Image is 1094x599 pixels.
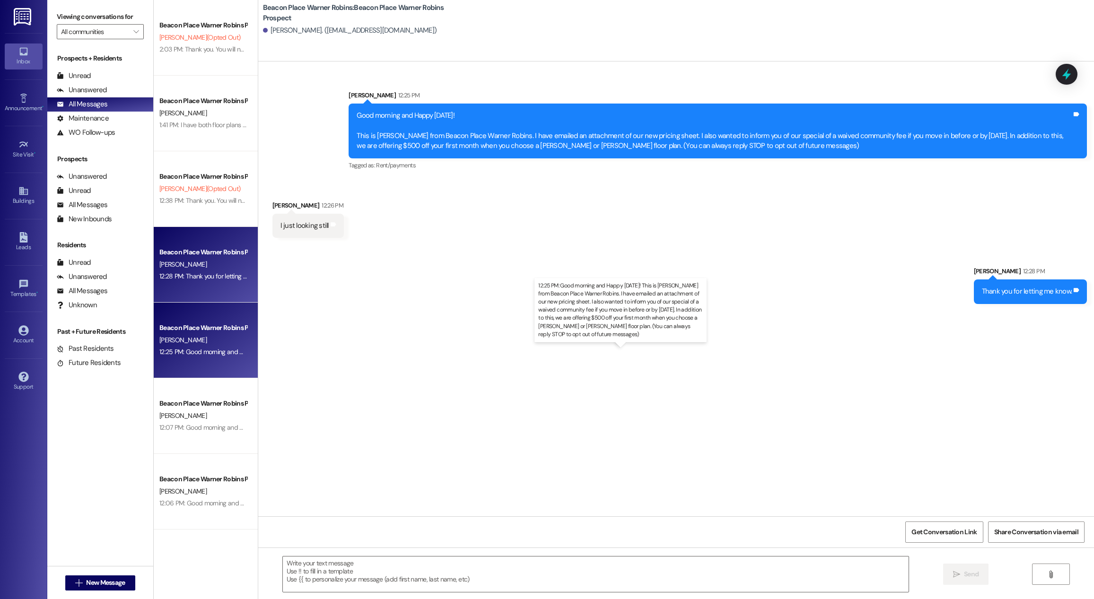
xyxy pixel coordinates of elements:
[964,569,979,579] span: Send
[159,121,874,129] div: 1:41 PM: I have both floor plans available now. We are offering a special of a waived community f...
[57,113,109,123] div: Maintenance
[47,53,153,63] div: Prospects + Residents
[47,154,153,164] div: Prospects
[57,214,112,224] div: New Inbounds
[42,104,44,110] span: •
[57,9,144,24] label: Viewing conversations for
[57,128,115,138] div: WO Follow-ups
[159,247,247,257] div: Beacon Place Warner Robins Prospect
[159,196,609,205] div: 12:38 PM: Thank you. You will no longer receive texts from this thread. Please reply with 'UNSTOP...
[57,300,97,310] div: Unknown
[57,358,121,368] div: Future Residents
[5,43,43,69] a: Inbox
[57,172,107,182] div: Unanswered
[57,200,107,210] div: All Messages
[57,272,107,282] div: Unanswered
[159,96,247,106] div: Beacon Place Warner Robins Prospect
[5,183,43,208] a: Buildings
[349,90,1087,104] div: [PERSON_NAME]
[943,564,989,585] button: Send
[280,221,329,231] div: I just looking still
[5,322,43,348] a: Account
[34,150,35,156] span: •
[47,327,153,337] div: Past + Future Residents
[159,272,269,280] div: 12:28 PM: Thank you for letting me know.
[319,200,343,210] div: 12:26 PM
[57,286,107,296] div: All Messages
[86,578,125,588] span: New Message
[57,344,114,354] div: Past Residents
[159,260,207,269] span: [PERSON_NAME]
[905,521,983,543] button: Get Conversation Link
[263,3,452,23] b: Beacon Place Warner Robins: Beacon Place Warner Robins Prospect
[14,8,33,26] img: ResiDesk Logo
[1021,266,1045,276] div: 12:28 PM
[57,85,107,95] div: Unanswered
[159,45,608,53] div: 2:03 PM: Thank you. You will no longer receive texts from this thread. Please reply with 'UNSTOP'...
[272,200,344,214] div: [PERSON_NAME]
[159,474,247,484] div: Beacon Place Warner Robins Prospect
[57,186,91,196] div: Unread
[57,71,91,81] div: Unread
[982,286,1072,296] div: Thank you for letting me know.
[994,527,1078,537] span: Share Conversation via email
[159,109,207,117] span: [PERSON_NAME]
[5,369,43,394] a: Support
[396,90,420,100] div: 12:25 PM
[159,323,247,333] div: Beacon Place Warner Robins Prospect
[159,411,207,420] span: [PERSON_NAME]
[538,282,703,339] p: 12:25 PM: Good morning and Happy [DATE]! This is [PERSON_NAME] from Beacon Place Warner Robins. I...
[159,184,240,193] span: [PERSON_NAME] (Opted Out)
[159,336,207,344] span: [PERSON_NAME]
[5,137,43,162] a: Site Visit •
[57,99,107,109] div: All Messages
[133,28,139,35] i: 
[159,399,247,408] div: Beacon Place Warner Robins Prospect
[159,172,247,182] div: Beacon Place Warner Robins Prospect
[953,571,960,578] i: 
[65,575,135,590] button: New Message
[974,266,1087,279] div: [PERSON_NAME]
[57,258,91,268] div: Unread
[357,111,1072,151] div: Good morning and Happy [DATE]! This is [PERSON_NAME] from Beacon Place Warner Robins. I have emai...
[36,289,38,296] span: •
[159,20,247,30] div: Beacon Place Warner Robins Prospect
[911,527,977,537] span: Get Conversation Link
[376,161,416,169] span: Rent/payments
[159,487,207,495] span: [PERSON_NAME]
[61,24,129,39] input: All communities
[47,240,153,250] div: Residents
[5,276,43,302] a: Templates •
[75,579,82,587] i: 
[159,33,240,42] span: [PERSON_NAME] (Opted Out)
[263,26,437,35] div: [PERSON_NAME]. ([EMAIL_ADDRESS][DOMAIN_NAME])
[1047,571,1054,578] i: 
[349,158,1087,172] div: Tagged as:
[5,229,43,255] a: Leads
[988,521,1085,543] button: Share Conversation via email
